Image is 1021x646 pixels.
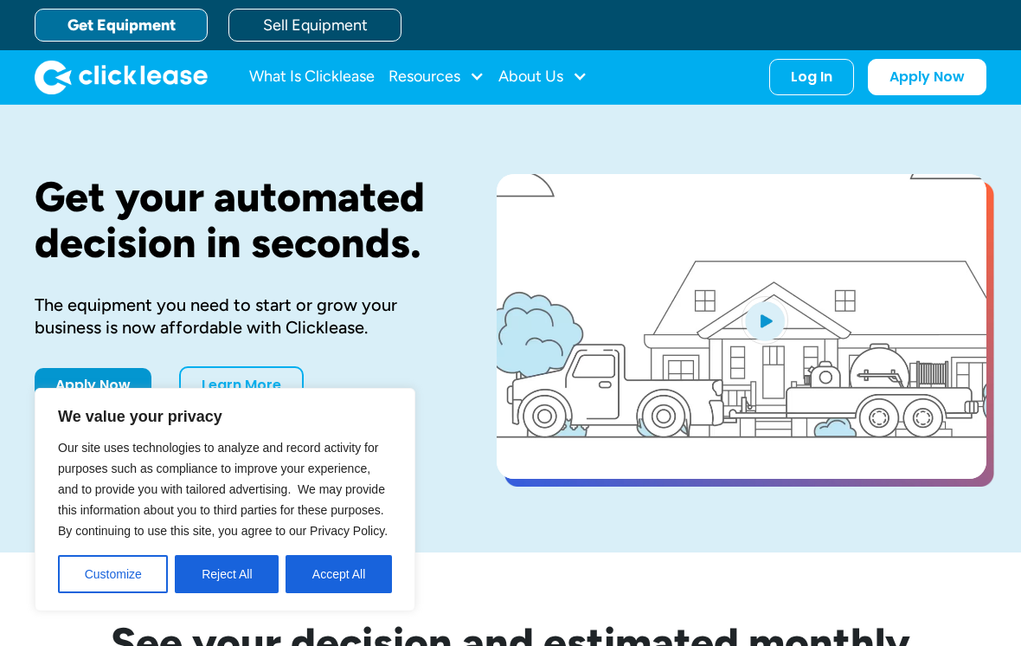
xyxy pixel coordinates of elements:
div: About Us [498,60,588,94]
span: Our site uses technologies to analyze and record activity for purposes such as compliance to impr... [58,441,388,538]
img: Blue play button logo on a light blue circular background [742,296,788,345]
a: What Is Clicklease [249,60,375,94]
div: Log In [791,68,832,86]
a: Get Equipment [35,9,208,42]
div: The equipment you need to start or grow your business is now affordable with Clicklease. [35,294,441,339]
button: Customize [58,555,168,593]
div: We value your privacy [35,388,415,611]
a: Sell Equipment [228,9,401,42]
h1: Get your automated decision in seconds. [35,174,441,266]
a: Learn More [179,366,304,404]
div: Resources [388,60,485,94]
button: Reject All [175,555,279,593]
img: Clicklease logo [35,60,208,94]
a: open lightbox [497,174,986,479]
p: We value your privacy [58,406,392,427]
a: Apply Now [868,59,986,95]
a: home [35,60,208,94]
button: Accept All [286,555,392,593]
a: Apply Now [35,368,151,403]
